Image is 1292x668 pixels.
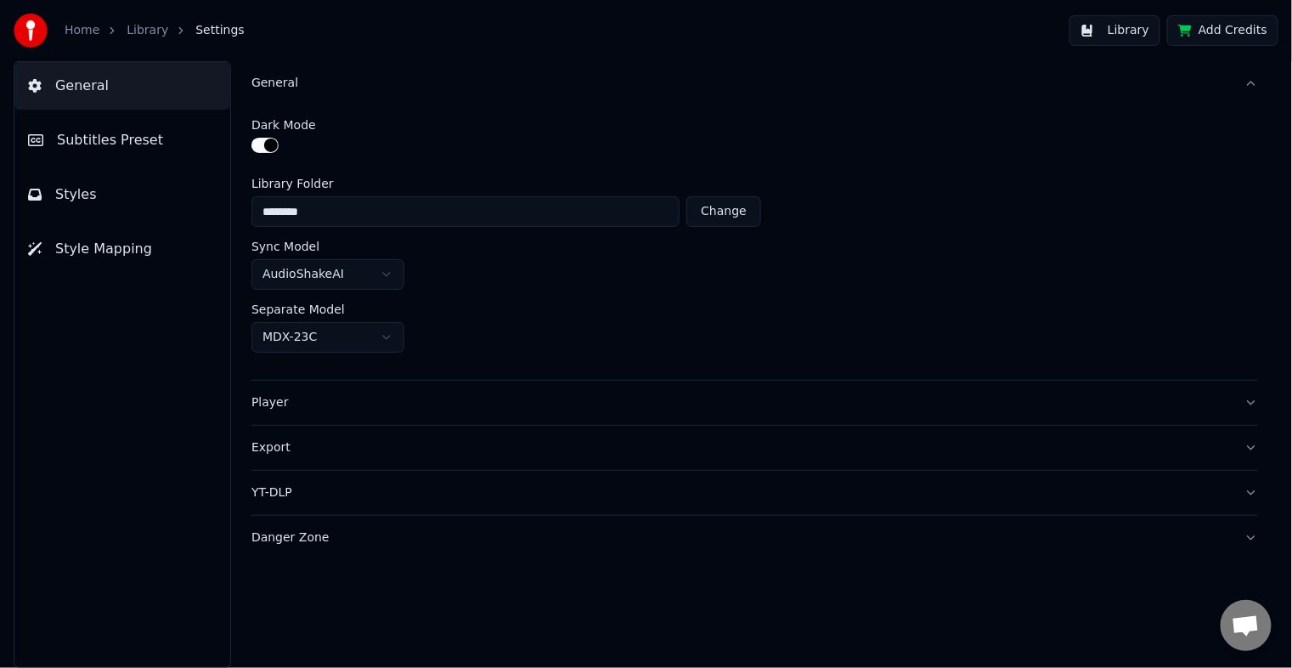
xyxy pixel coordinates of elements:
[251,75,1231,92] div: General
[14,171,230,218] button: Styles
[251,381,1258,425] button: Player
[55,184,97,205] span: Styles
[55,76,109,96] span: General
[57,130,163,150] span: Subtitles Preset
[251,105,1258,380] div: General
[251,484,1231,501] div: YT-DLP
[251,241,319,252] label: Sync Model
[251,61,1258,105] button: General
[251,394,1231,411] div: Player
[251,516,1258,560] button: Danger Zone
[195,22,244,39] span: Settings
[1167,15,1278,46] button: Add Credits
[1069,15,1160,46] button: Library
[251,471,1258,515] button: YT-DLP
[127,22,168,39] a: Library
[1221,600,1272,651] a: 채팅 열기
[251,426,1258,470] button: Export
[686,196,761,227] button: Change
[65,22,245,39] nav: breadcrumb
[251,119,316,131] label: Dark Mode
[251,529,1231,546] div: Danger Zone
[14,14,48,48] img: youka
[55,239,152,259] span: Style Mapping
[65,22,99,39] a: Home
[251,178,761,190] label: Library Folder
[14,225,230,273] button: Style Mapping
[251,439,1231,456] div: Export
[251,303,345,315] label: Separate Model
[14,62,230,110] button: General
[14,116,230,164] button: Subtitles Preset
